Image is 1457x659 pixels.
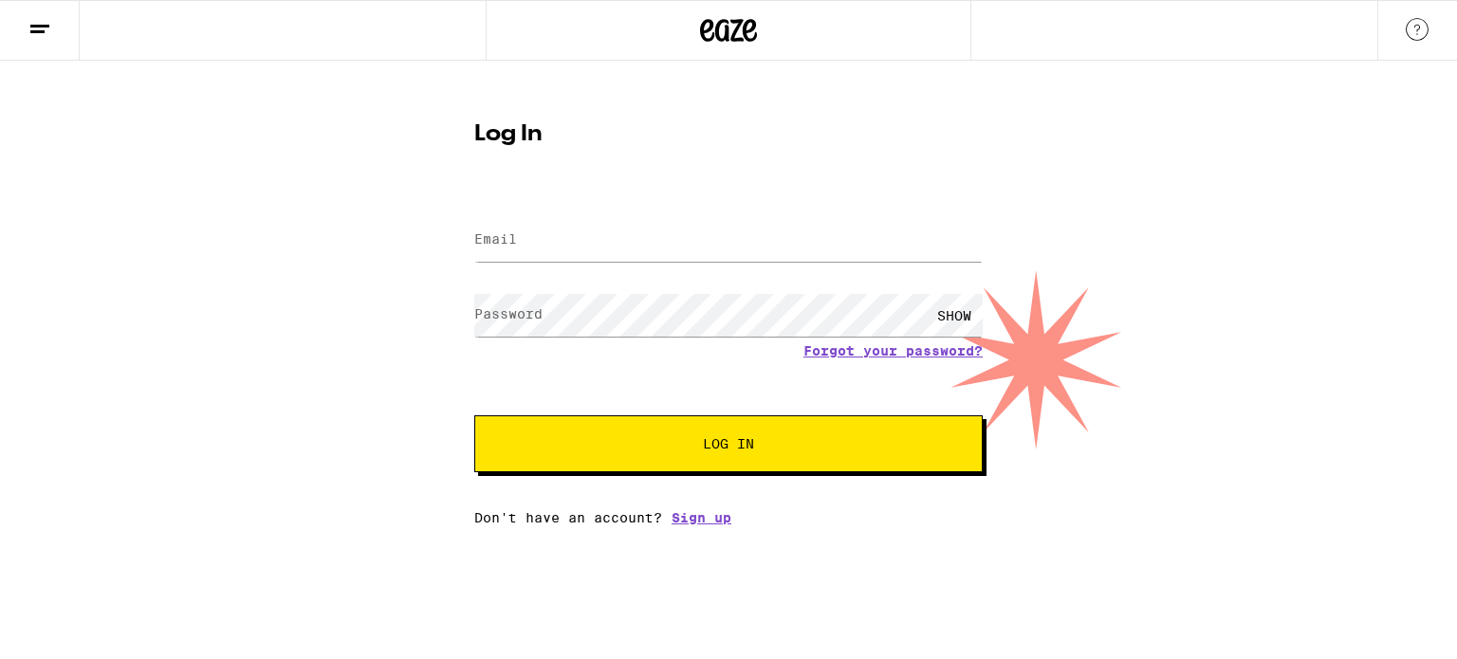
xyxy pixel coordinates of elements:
a: Sign up [672,510,731,525]
label: Email [474,231,517,247]
label: Password [474,306,543,321]
a: Forgot your password? [803,343,983,358]
button: Log In [474,415,983,472]
h1: Log In [474,123,983,146]
span: Log In [703,437,754,450]
input: Email [474,219,983,262]
div: Don't have an account? [474,510,983,525]
div: SHOW [926,294,983,337]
